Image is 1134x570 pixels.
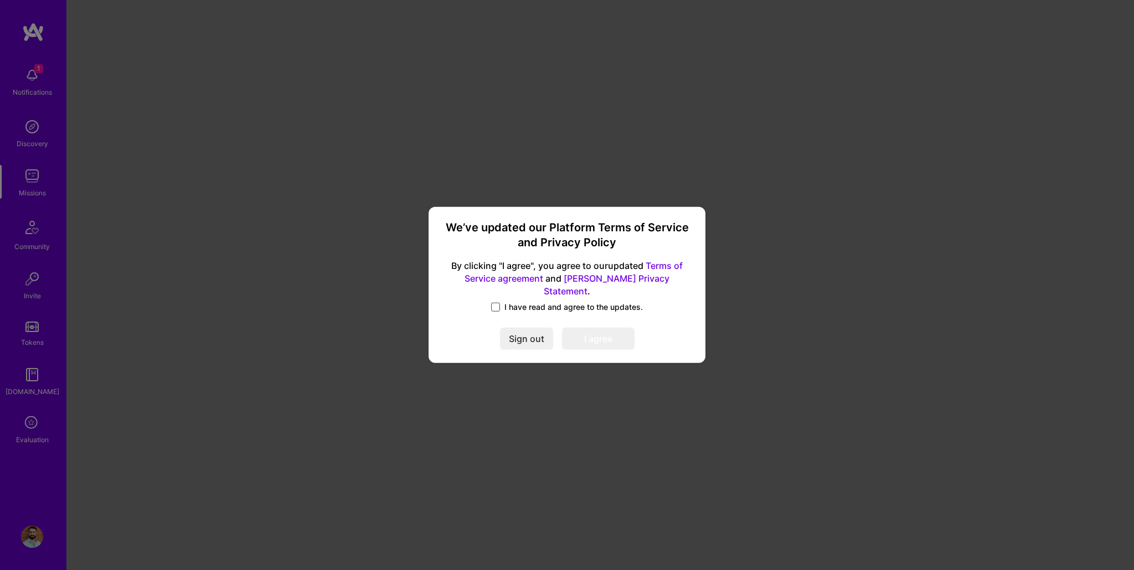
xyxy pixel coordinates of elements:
a: [PERSON_NAME] Privacy Statement [544,272,669,296]
button: I agree [562,328,635,350]
span: I have read and agree to the updates. [504,302,643,313]
h3: We’ve updated our Platform Terms of Service and Privacy Policy [442,220,692,251]
span: By clicking "I agree", you agree to our updated and . [442,260,692,298]
a: Terms of Service agreement [465,260,683,284]
button: Sign out [500,328,553,350]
